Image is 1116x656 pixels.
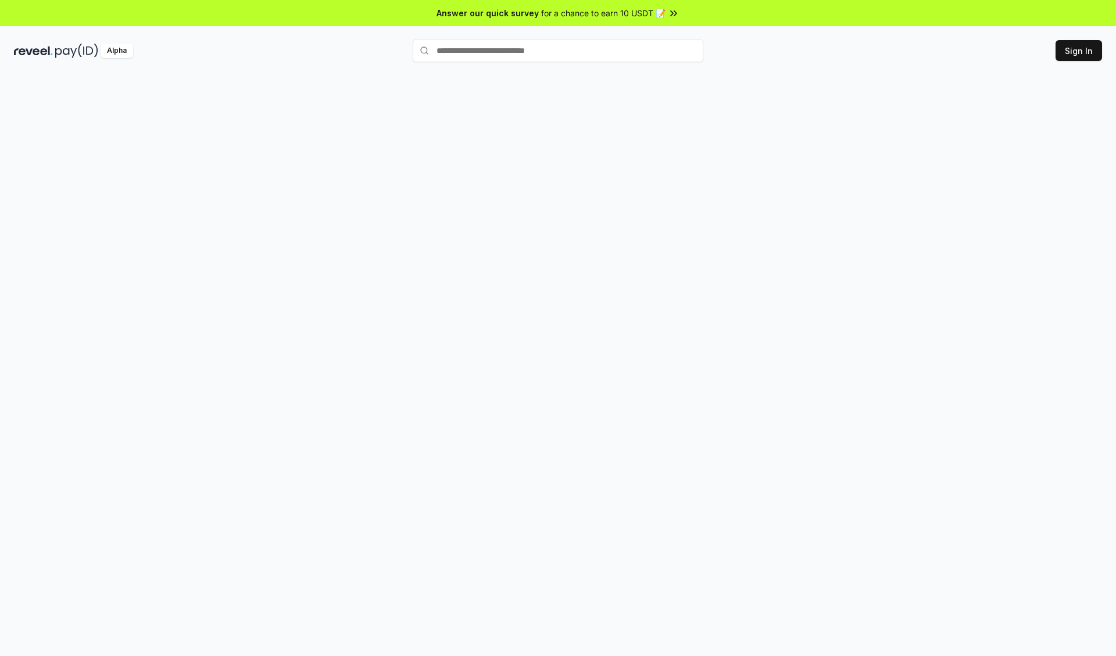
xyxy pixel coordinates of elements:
span: Answer our quick survey [437,7,539,19]
img: pay_id [55,44,98,58]
span: for a chance to earn 10 USDT 📝 [541,7,666,19]
img: reveel_dark [14,44,53,58]
button: Sign In [1056,40,1102,61]
div: Alpha [101,44,133,58]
